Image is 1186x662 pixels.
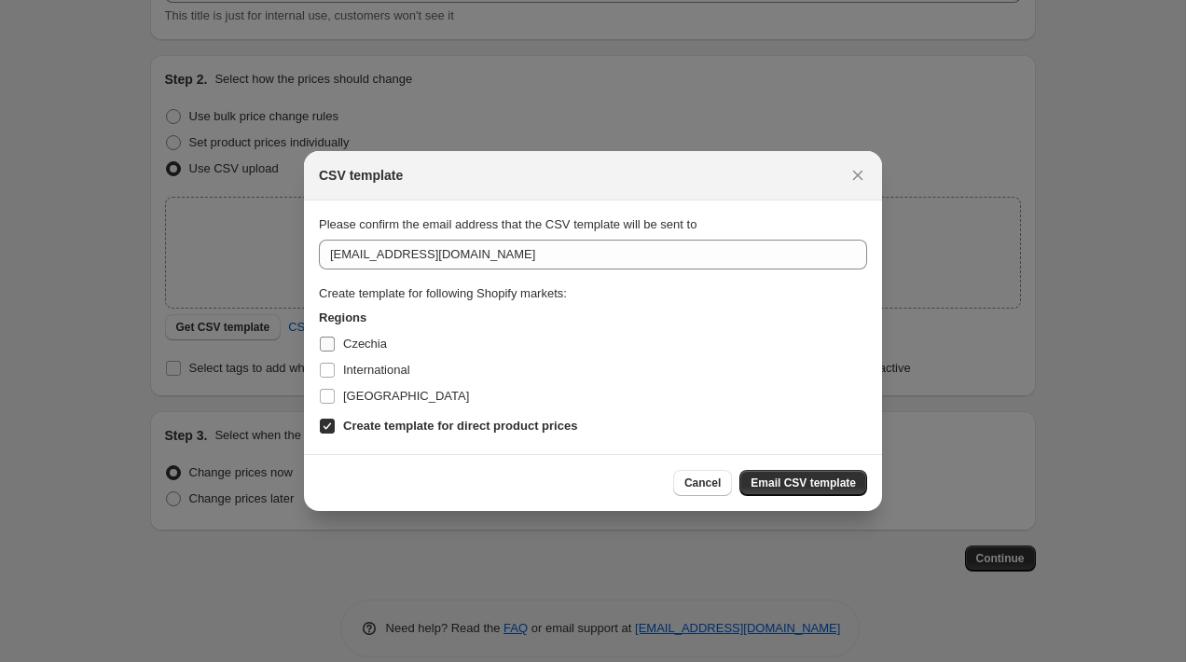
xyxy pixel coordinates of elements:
h2: CSV template [319,166,403,185]
span: International [343,363,410,377]
span: Cancel [684,476,721,490]
b: Create template for direct product prices [343,419,577,433]
h3: Regions [319,309,867,327]
button: Cancel [673,470,732,496]
span: Czechia [343,337,387,351]
button: Close [845,162,871,188]
button: Email CSV template [739,470,867,496]
span: Please confirm the email address that the CSV template will be sent to [319,217,696,231]
div: Create template for following Shopify markets: [319,284,867,303]
span: Email CSV template [751,476,856,490]
span: [GEOGRAPHIC_DATA] [343,389,469,403]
